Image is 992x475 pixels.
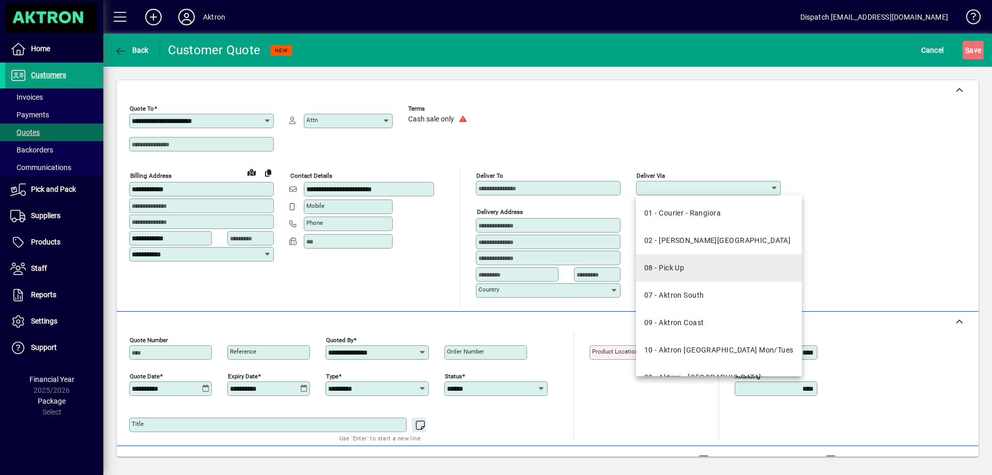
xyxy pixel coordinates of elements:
mat-label: Quoted by [326,336,353,343]
div: 01 - Courier - Rangiora [644,208,721,219]
a: Communications [5,159,103,176]
mat-option: 08 - Pick Up [636,254,802,282]
button: Back [112,41,151,59]
span: S [965,46,969,54]
mat-label: Quote To [130,105,154,112]
a: Knowledge Base [958,2,979,36]
a: Payments [5,106,103,124]
mat-label: Expiry date [228,372,258,379]
div: 10 - Aktron [GEOGRAPHIC_DATA] Mon/Tues [644,345,794,356]
a: Invoices [5,88,103,106]
mat-label: Phone [306,219,323,226]
span: Invoices [10,93,43,101]
span: Pick and Pack [31,185,76,193]
mat-label: Mobile [306,202,324,209]
span: Customers [31,71,66,79]
a: View on map [243,164,260,180]
span: Financial Year [29,375,74,384]
div: Dispatch [EMAIL_ADDRESS][DOMAIN_NAME] [800,9,948,25]
span: Terms [408,105,470,112]
mat-option: 09 - Aktron Coast [636,309,802,336]
mat-option: 20 - Aktron - Auckland [636,364,802,391]
span: Product [908,452,950,468]
mat-label: Product location [592,348,638,355]
span: Settings [31,317,57,325]
mat-label: Attn [306,116,318,124]
a: Quotes [5,124,103,141]
span: Quotes [10,128,40,136]
a: Reports [5,282,103,308]
span: Staff [31,264,47,272]
span: Backorders [10,146,53,154]
mat-option: 07 - Aktron South [636,282,802,309]
mat-option: 01 - Courier - Rangiora [636,200,802,227]
mat-label: Deliver via [637,172,665,179]
span: Back [114,46,149,54]
button: Save [963,41,984,59]
div: 02 - [PERSON_NAME][GEOGRAPHIC_DATA] [644,235,791,246]
a: Settings [5,309,103,334]
mat-label: Title [132,420,144,427]
mat-option: 02 - Courier - Hamilton [636,227,802,254]
span: Communications [10,163,71,172]
span: Product History [624,452,676,468]
div: Aktron [203,9,225,25]
mat-label: Type [326,372,338,379]
button: Add [137,8,170,26]
button: Product History [619,451,680,469]
a: Home [5,36,103,62]
mat-label: Order number [447,348,484,355]
mat-label: Reference [230,348,256,355]
a: Backorders [5,141,103,159]
a: Support [5,335,103,361]
span: Cancel [921,42,944,58]
span: ave [965,42,981,58]
div: 20 - Aktron - [GEOGRAPHIC_DATA] [644,372,762,383]
a: Staff [5,256,103,282]
span: Reports [31,290,56,299]
label: Show Cost/Profit [838,455,898,465]
mat-option: 10 - Aktron North Island Mon/Tues [636,336,802,364]
button: Product [903,451,955,469]
button: Cancel [919,41,947,59]
span: Support [31,343,57,351]
a: Suppliers [5,203,103,229]
div: 09 - Aktron Coast [644,317,704,328]
a: Pick and Pack [5,177,103,203]
button: Copy to Delivery address [260,164,276,181]
app-page-header-button: Back [103,41,160,59]
span: Payments [10,111,49,119]
a: Products [5,229,103,255]
div: Customer Quote [168,42,261,58]
mat-label: Status [445,372,462,379]
div: 07 - Aktron South [644,290,704,301]
span: NEW [275,47,288,54]
mat-label: Quote number [130,336,168,343]
span: Home [31,44,50,53]
mat-label: Country [478,286,499,293]
span: Products [31,238,60,246]
button: Profile [170,8,203,26]
mat-label: Quote date [130,372,160,379]
span: Cash sale only [408,115,454,124]
span: Suppliers [31,211,60,220]
label: Show Line Volumes/Weights [711,455,808,465]
span: Package [38,397,66,405]
div: 08 - Pick Up [644,263,684,273]
mat-hint: Use 'Enter' to start a new line [339,432,421,444]
mat-label: Deliver To [476,172,503,179]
